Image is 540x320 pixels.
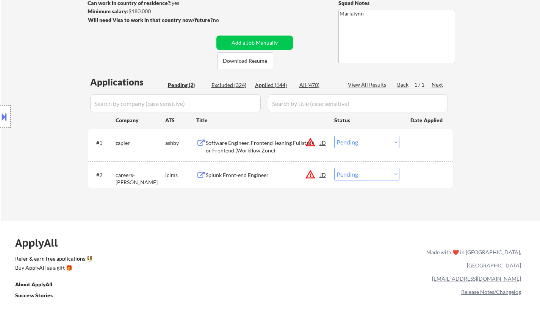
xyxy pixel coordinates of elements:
a: Buy ApplyAll as a gift 🎁 [15,264,91,273]
u: About ApplyAll [15,281,52,287]
div: ashby [165,139,196,147]
div: Next [432,81,444,89]
strong: Will need Visa to work in that country now/future?: [88,17,214,23]
button: warning_amber [305,169,316,180]
div: Company [116,117,165,124]
div: Back [397,81,409,89]
div: $180,000 [88,8,214,15]
button: Add a Job Manually [216,36,293,50]
div: Made with ❤️ in [GEOGRAPHIC_DATA], [GEOGRAPHIC_DATA] [423,245,521,272]
a: About ApplyAll [15,281,63,290]
u: Success Stories [15,292,53,298]
strong: Minimum salary: [88,8,128,14]
div: careers-[PERSON_NAME] [116,171,165,186]
div: Excluded (324) [211,81,249,89]
div: Title [196,117,327,124]
div: no [213,16,235,24]
div: Splunk Front-end Engineer [206,171,320,179]
div: Date Applied [410,117,444,124]
div: 1 / 1 [414,81,432,89]
div: JD [319,136,327,149]
div: Pending (2) [168,81,206,89]
input: Search by title (case sensitive) [268,94,448,112]
div: Status [334,113,399,127]
div: All (470) [299,81,337,89]
div: zapier [116,139,165,147]
a: Refer & earn free applications 👯‍♀️ [15,256,268,264]
input: Search by company (case sensitive) [90,94,261,112]
div: JD [319,168,327,182]
div: Buy ApplyAll as a gift 🎁 [15,265,91,270]
div: ApplyAll [15,236,66,249]
button: warning_amber [305,137,316,148]
div: View All Results [348,81,388,89]
div: Software Engineer, Frontend-leaning Fullstack or Frontend (Workflow Zone) [206,139,320,154]
a: Release Notes/Changelog [461,289,521,295]
a: Success Stories [15,292,63,301]
div: Applied (144) [255,81,293,89]
div: icims [165,171,196,179]
a: [EMAIL_ADDRESS][DOMAIN_NAME] [432,275,521,282]
button: Download Resume [217,52,273,69]
div: ATS [165,117,196,124]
